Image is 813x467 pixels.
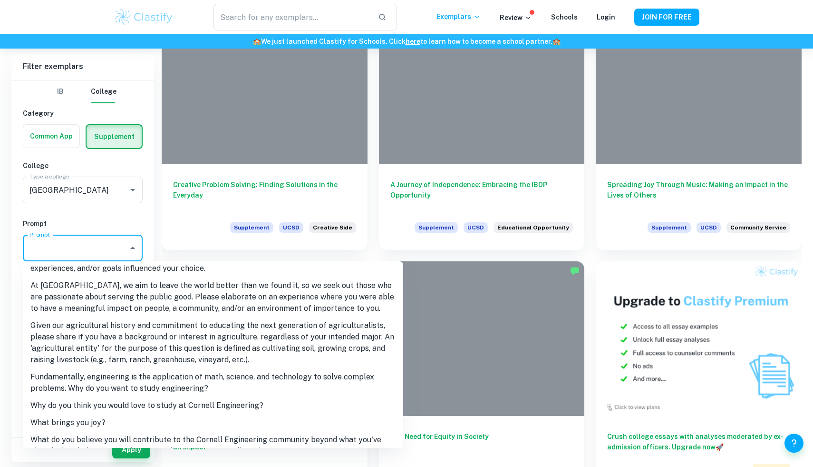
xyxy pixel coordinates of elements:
[390,431,573,463] h6: The Need for Equity in Society
[309,222,356,238] div: Every person has a creative side, and it can be expressed in many ways: problem solving, original...
[279,222,303,233] span: UCSD
[230,222,273,233] span: Supplement
[23,125,79,148] button: Common App
[126,183,139,197] button: Open
[464,222,488,233] span: UCSD
[634,9,699,26] button: JOIN FOR FREE
[597,13,615,21] a: Login
[112,441,150,458] button: Apply
[716,443,724,451] span: 🚀
[730,223,786,232] span: Community Service
[607,179,790,211] h6: Spreading Joy Through Music: Making an Impact in the Lives of Others
[596,10,802,250] a: Spreading Joy Through Music: Making an Impact in the Lives of OthersSupplementUCSDWhat have you d...
[23,160,143,171] h6: College
[126,241,139,255] button: Close
[697,222,721,233] span: UCSD
[726,222,790,238] div: What have you done to make your school or your community a better place?
[23,397,403,414] li: Why do you think you would love to study at Cornell Engineering?
[406,38,420,45] a: here
[173,179,356,211] h6: Creative Problem Solving: Finding Solutions in the Everyday
[23,317,403,368] li: Given our agricultural history and commitment to educating the next generation of agriculturalist...
[23,368,403,397] li: Fundamentally, engineering is the application of math, science, and technology to solve complex p...
[87,125,142,148] button: Supplement
[379,10,585,250] a: A Journey of Independence: Embracing the IBDP OpportunitySupplementUCSDDescribe how you have take...
[49,80,72,103] button: IB
[23,219,143,229] h6: Prompt
[23,414,403,431] li: What brings you joy?
[11,53,154,80] h6: Filter exemplars
[552,38,561,45] span: 🏫
[313,223,352,232] span: Creative Side
[23,431,403,460] li: What do you believe you will contribute to the Cornell Engineering community beyond what you've a...
[91,80,116,103] button: College
[2,36,811,47] h6: We just launched Clastify for Schools. Click to learn how to become a school partner.
[415,222,458,233] span: Supplement
[607,431,790,452] h6: Crush college essays with analyses moderated by ex-admission officers. Upgrade now
[23,108,143,119] h6: Category
[648,222,691,233] span: Supplement
[49,80,116,103] div: Filter type choice
[114,8,174,27] img: Clastify logo
[497,223,569,232] span: Educational Opportunity
[162,10,368,250] a: Creative Problem Solving: Finding Solutions in the EverydaySupplementUCSDEvery person has a creat...
[784,434,803,453] button: Help and Feedback
[500,12,532,23] p: Review
[390,179,573,211] h6: A Journey of Independence: Embracing the IBDP Opportunity
[551,13,578,21] a: Schools
[596,261,802,416] img: Thumbnail
[253,38,261,45] span: 🏫
[213,4,370,30] input: Search for any exemplars...
[494,222,573,238] div: Describe how you have taken advantage of a significant educational opportunity or worked to overc...
[29,172,69,180] label: Type a college
[23,277,403,317] li: At [GEOGRAPHIC_DATA], we aim to leave the world better than we found it, so we seek out those who...
[29,230,50,238] label: Prompt
[436,11,481,22] p: Exemplars
[570,266,580,276] img: Marked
